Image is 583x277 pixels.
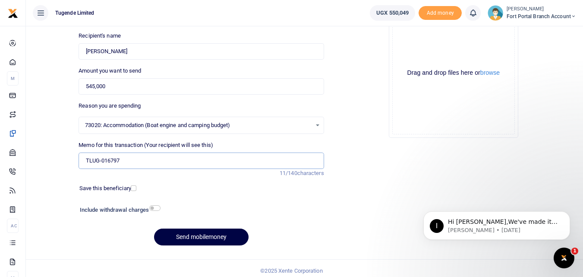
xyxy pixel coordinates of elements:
div: Drag and drop files here or [393,69,514,77]
a: logo-small logo-large logo-large [8,10,18,16]
label: Reason you are spending [79,102,141,110]
li: Wallet ballance [366,5,419,21]
span: Tugende Limited [52,9,98,17]
div: File Uploader [389,8,518,138]
label: Amount you want to send [79,67,141,75]
iframe: Intercom notifications message [410,193,583,254]
input: Loading name... [79,43,324,60]
small: [PERSON_NAME] [507,6,576,13]
span: Add money [419,6,462,20]
label: Save this beneficiary [79,184,131,193]
a: profile-user [PERSON_NAME] Fort Portal Branch Account [488,5,576,21]
span: characters [297,170,324,176]
span: 1 [571,248,578,255]
li: M [7,71,19,86]
span: UGX 550,049 [376,9,409,17]
a: UGX 550,049 [370,5,415,21]
img: profile-user [488,5,503,21]
input: Enter extra information [79,153,324,169]
span: 73020: Accommodation (Boat engine and camping budget) [85,121,311,130]
iframe: Intercom live chat [554,248,574,268]
img: logo-small [8,8,18,19]
li: Toup your wallet [419,6,462,20]
label: Memo for this transaction (Your recipient will see this) [79,141,213,150]
label: Recipient's name [79,32,121,40]
button: browse [480,70,500,76]
a: Add money [419,9,462,16]
input: UGX [79,78,324,95]
h6: Include withdrawal charges [80,207,157,213]
span: 11/140 [280,170,297,176]
li: Ac [7,219,19,233]
span: Fort Portal Branch Account [507,13,576,20]
button: Send mobilemoney [154,229,249,245]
